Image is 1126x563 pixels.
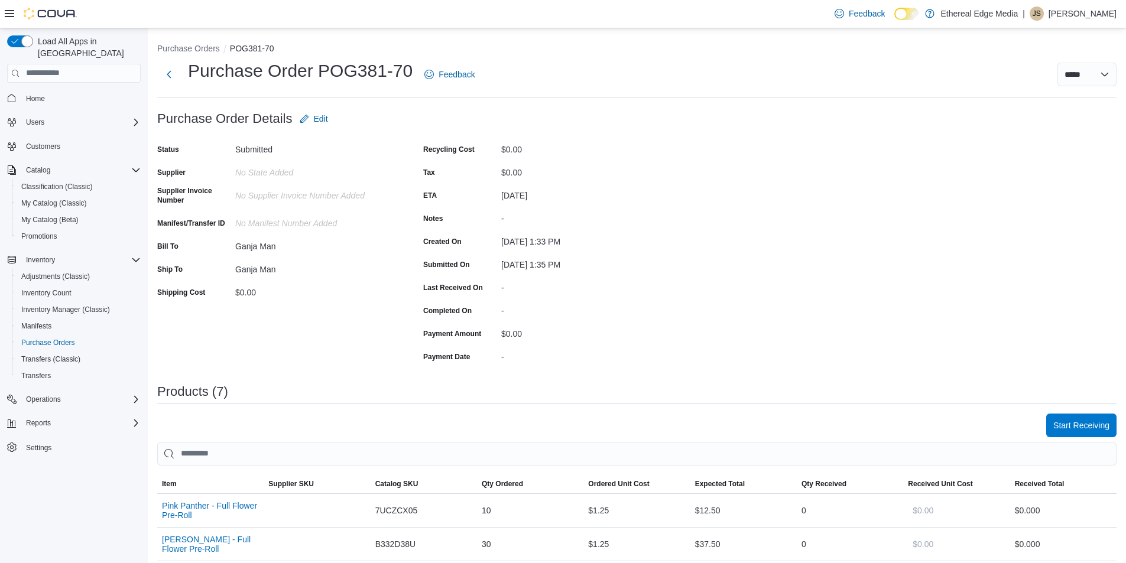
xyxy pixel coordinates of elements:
a: Manifests [17,319,56,333]
label: Completed On [423,306,472,315]
button: Catalog [2,162,145,178]
div: Ganja Man [235,260,394,274]
span: Ordered Unit Cost [588,479,649,489]
span: Item [162,479,177,489]
p: | [1023,6,1025,21]
div: [DATE] 1:35 PM [501,255,660,269]
span: Operations [26,395,61,404]
button: $0.00 [908,532,938,556]
input: Dark Mode [894,8,919,20]
div: Justin Steinert [1030,6,1044,21]
span: My Catalog (Beta) [17,213,141,227]
span: Home [26,94,45,103]
h3: Products (7) [157,385,228,399]
label: Created On [423,237,462,246]
a: Feedback [420,63,479,86]
div: Submitted [235,140,394,154]
span: Catalog [26,165,50,175]
div: $0.00 [501,140,660,154]
button: Operations [2,391,145,408]
a: Settings [21,441,56,455]
button: Ordered Unit Cost [583,474,690,493]
button: Inventory Manager (Classic) [12,301,145,318]
label: Ship To [157,265,183,274]
button: [PERSON_NAME] - Full Flower Pre-Roll [162,535,259,554]
label: ETA [423,191,437,200]
span: Purchase Orders [17,336,141,350]
span: Inventory Count [21,288,72,298]
button: Qty Received [797,474,903,493]
label: Supplier [157,168,186,177]
div: [DATE] 1:33 PM [501,232,660,246]
span: Inventory [21,253,141,267]
div: Ganja Man [235,237,394,251]
button: Operations [21,392,66,406]
a: Feedback [830,2,890,25]
button: Customers [2,138,145,155]
div: $37.50 [690,532,797,556]
span: Inventory Count [17,286,141,300]
button: Inventory [21,253,60,267]
a: My Catalog (Classic) [17,196,92,210]
div: $0.00 0 [1015,537,1112,551]
span: Inventory [26,255,55,265]
button: Catalog SKU [371,474,477,493]
span: Users [26,118,44,127]
span: Start Receiving [1053,419,1109,431]
span: My Catalog (Classic) [21,198,87,208]
span: Reports [21,416,141,430]
button: Settings [2,438,145,455]
button: Inventory Count [12,285,145,301]
span: My Catalog (Classic) [17,196,141,210]
span: Catalog [21,163,141,177]
span: Settings [26,443,51,453]
span: My Catalog (Beta) [21,215,79,224]
a: Customers [21,139,65,154]
span: JS [1033,6,1041,21]
div: [DATE] [501,186,660,200]
a: My Catalog (Beta) [17,213,83,227]
span: Transfers [17,369,141,383]
a: Purchase Orders [17,336,80,350]
span: Qty Received [801,479,846,489]
div: - [501,278,660,292]
div: $0.00 [501,163,660,177]
span: Inventory Manager (Classic) [21,305,110,314]
div: $1.25 [583,532,690,556]
button: Reports [2,415,145,431]
span: Users [21,115,141,129]
label: Recycling Cost [423,145,475,154]
div: - [501,347,660,362]
button: Expected Total [690,474,797,493]
button: Qty Ordered [477,474,583,493]
span: Reports [26,418,51,428]
button: Purchase Orders [157,44,220,53]
span: $0.00 [913,538,933,550]
button: Catalog [21,163,55,177]
span: Edit [314,113,328,125]
div: No Manifest Number added [235,214,394,228]
label: Manifest/Transfer ID [157,219,225,228]
a: Transfers [17,369,56,383]
span: Home [21,91,141,106]
label: Bill To [157,242,179,251]
span: Transfers (Classic) [21,354,80,364]
button: Reports [21,416,56,430]
button: Promotions [12,228,145,245]
button: Inventory [2,252,145,268]
button: Start Receiving [1046,414,1117,437]
label: Shipping Cost [157,288,205,297]
label: Last Received On [423,283,483,292]
button: Adjustments (Classic) [12,268,145,285]
span: Customers [21,139,141,154]
span: Customers [26,142,60,151]
label: Submitted On [423,260,470,269]
span: Qty Ordered [482,479,523,489]
a: Inventory Count [17,286,76,300]
span: Manifests [21,321,51,331]
label: Notes [423,214,443,223]
div: 30 [477,532,583,556]
button: Transfers (Classic) [12,351,145,367]
div: - [501,209,660,223]
button: Pink Panther - Full Flower Pre-Roll [162,501,259,520]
